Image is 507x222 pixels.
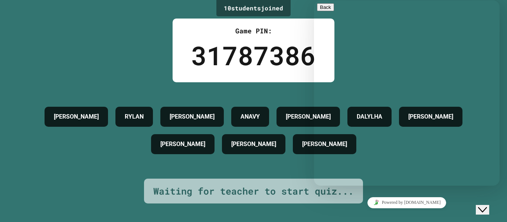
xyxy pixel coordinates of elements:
[231,140,276,149] h4: [PERSON_NAME]
[314,194,500,211] iframe: chat widget
[54,112,99,121] h4: [PERSON_NAME]
[476,192,500,215] iframe: To enrich screen reader interactions, please activate Accessibility in Grammarly extension settings
[286,112,331,121] h4: [PERSON_NAME]
[170,112,215,121] h4: [PERSON_NAME]
[302,140,347,149] h4: [PERSON_NAME]
[241,112,260,121] h4: ANAVY
[314,0,500,186] iframe: chat widget
[191,26,316,36] div: Game PIN:
[160,140,205,149] h4: [PERSON_NAME]
[125,112,144,121] h4: RYLAN
[191,36,316,75] div: 31787386
[153,184,354,198] div: Waiting for teacher to start quiz...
